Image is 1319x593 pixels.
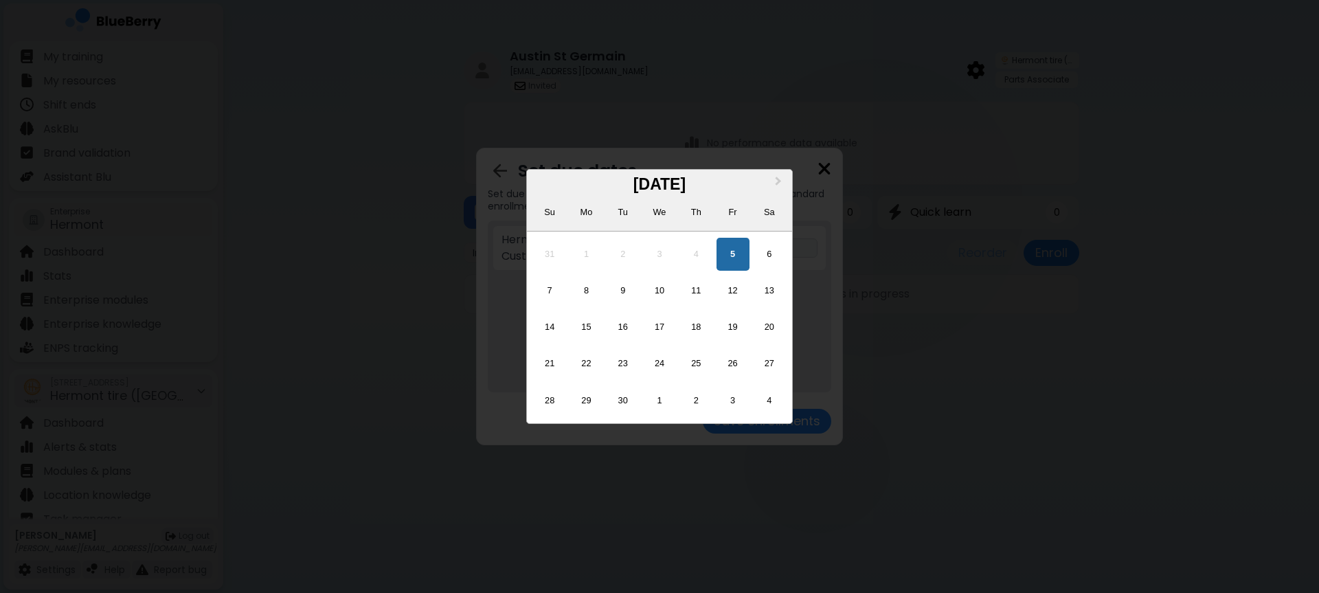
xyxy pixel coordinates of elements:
div: Choose Thursday, September 11th, 2025 [679,274,712,307]
div: Choose Thursday, October 2nd, 2025 [679,384,712,417]
div: Month September, 2025 [532,236,788,418]
div: Not available Sunday, August 31st, 2025 [533,238,566,271]
div: Not available Wednesday, September 3rd, 2025 [643,238,676,271]
div: Monday [570,196,602,229]
div: Not available Monday, September 1st, 2025 [570,238,602,271]
div: Choose Sunday, September 14th, 2025 [533,311,566,344]
div: Choose Wednesday, October 1st, 2025 [643,384,676,417]
div: Choose Monday, September 15th, 2025 [570,311,602,344]
div: Choose Friday, October 3rd, 2025 [717,384,749,417]
div: Not available Tuesday, September 2nd, 2025 [607,238,640,271]
div: Choose Wednesday, September 24th, 2025 [643,347,676,380]
div: Choose Tuesday, September 16th, 2025 [607,311,640,344]
div: Choose Saturday, September 27th, 2025 [753,347,786,380]
h2: [DATE] [527,175,792,194]
div: Choose Tuesday, September 9th, 2025 [607,274,640,307]
div: Tuesday [607,196,640,229]
button: Next Month [769,171,791,193]
div: Thursday [679,196,712,229]
div: Choose Thursday, September 25th, 2025 [679,347,712,380]
div: Choose Thursday, September 18th, 2025 [679,311,712,344]
div: Choose Date [526,169,793,423]
div: Choose Saturday, September 13th, 2025 [753,274,786,307]
div: Choose Tuesday, September 23rd, 2025 [607,347,640,380]
div: Choose Friday, September 19th, 2025 [717,311,749,344]
div: Saturday [753,196,786,229]
div: Choose Monday, September 22nd, 2025 [570,347,602,380]
div: Choose Monday, September 29th, 2025 [570,384,602,417]
div: Choose Monday, September 8th, 2025 [570,274,602,307]
div: Choose Sunday, September 7th, 2025 [533,274,566,307]
div: Choose Friday, September 12th, 2025 [717,274,749,307]
div: Friday [717,196,749,229]
div: Wednesday [643,196,676,229]
div: Sunday [533,196,566,229]
div: Choose Saturday, October 4th, 2025 [753,384,786,417]
div: Choose Wednesday, September 10th, 2025 [643,274,676,307]
div: Choose Sunday, September 21st, 2025 [533,347,566,380]
div: Choose Saturday, September 6th, 2025 [753,238,786,271]
div: Choose Wednesday, September 17th, 2025 [643,311,676,344]
div: Choose Friday, September 5th, 2025 [717,238,749,271]
div: Not available Thursday, September 4th, 2025 [679,238,712,271]
div: Choose Sunday, September 28th, 2025 [533,384,566,417]
div: Choose Saturday, September 20th, 2025 [753,311,786,344]
div: Choose Friday, September 26th, 2025 [717,347,749,380]
div: Choose Tuesday, September 30th, 2025 [607,384,640,417]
